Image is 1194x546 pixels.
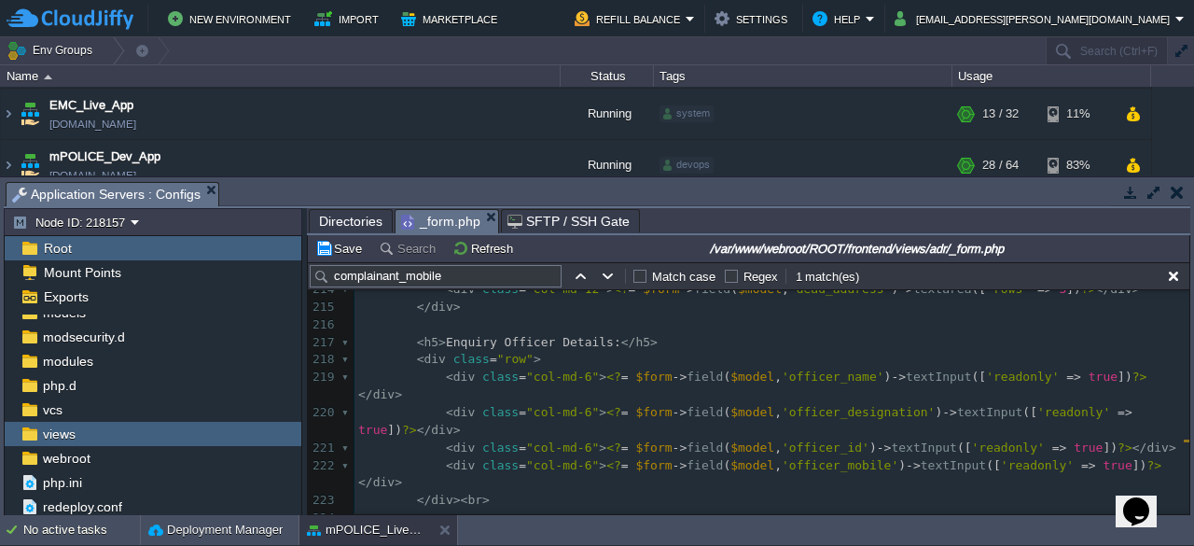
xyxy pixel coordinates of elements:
[1103,441,1118,455] span: ])
[482,441,519,455] span: class
[490,352,497,366] span: =
[687,405,723,419] span: field
[650,335,658,349] span: >
[482,370,519,384] span: class
[635,441,672,455] span: $form
[519,441,526,455] span: =
[1132,441,1147,455] span: </
[417,423,432,437] span: </
[308,299,338,316] div: 215
[774,458,782,472] span: ,
[869,441,877,455] span: )
[39,353,96,370] a: modules
[743,270,778,284] label: Regex
[17,140,43,190] img: AMDAwAAAACH5BAEAAAAALAAAAAABAAEAAAICRAEAOw==
[906,458,921,472] span: ->
[482,458,519,472] span: class
[635,335,650,349] span: h5
[452,240,519,257] button: Refresh
[659,105,714,122] div: system
[673,441,687,455] span: ->
[39,377,79,394] span: php.d
[1081,458,1096,472] span: =>
[453,405,475,419] span: div
[453,370,475,384] span: div
[467,493,482,507] span: br
[40,288,91,305] a: Exports
[1132,370,1147,384] span: ?>
[395,209,499,232] li: /var/www/webroot/ROOT/frontend/views/adr/_form.php
[561,140,654,190] div: Running
[1,140,16,190] img: AMDAwAAAACH5BAEAAAAALAAAAAABAAEAAAICRAEAOw==
[730,441,774,455] span: $model
[921,458,986,472] span: textInput
[561,89,654,139] div: Running
[877,441,892,455] span: ->
[673,458,687,472] span: ->
[417,300,432,314] span: </
[534,352,541,366] span: >
[308,316,338,334] div: 216
[12,214,131,231] button: Node ID: 218157
[621,458,629,472] span: =
[39,450,93,467] a: webroot
[40,264,124,281] a: Mount Points
[482,493,490,507] span: >
[1132,458,1147,472] span: ])
[526,370,599,384] span: "col-md-6"
[774,370,782,384] span: ,
[942,405,957,419] span: ->
[308,510,338,527] div: 224
[39,329,128,345] span: modsecurity.d
[730,370,774,384] span: $model
[1118,405,1132,419] span: =>
[715,7,793,30] button: Settings
[453,423,461,437] span: >
[39,474,85,491] a: php.ini
[446,441,453,455] span: <
[49,96,133,115] a: EMC_Live_App
[935,405,942,419] span: )
[308,351,338,369] div: 218
[621,335,636,349] span: </
[1001,458,1074,472] span: 'readonly'
[40,240,75,257] span: Root
[906,370,971,384] span: textInput
[39,401,65,418] a: vcs
[358,423,387,437] span: true
[1074,441,1103,455] span: true
[417,352,424,366] span: <
[314,7,384,30] button: Import
[49,115,136,133] a: [DOMAIN_NAME]
[519,458,526,472] span: =
[1103,458,1132,472] span: true
[23,515,140,545] div: No active tasks
[453,493,468,507] span: ><
[957,441,972,455] span: ([
[308,492,338,510] div: 223
[401,210,480,233] span: _form.php
[606,458,621,472] span: <?
[402,423,417,437] span: ?>
[982,89,1019,139] div: 13 / 32
[606,405,621,419] span: <?
[782,441,869,455] span: 'officer_id'
[44,75,52,79] img: AMDAwAAAACH5BAEAAAAALAAAAAABAAEAAAICRAEAOw==
[395,387,402,401] span: >
[417,493,432,507] span: </
[884,370,892,384] span: )
[812,7,866,30] button: Help
[39,498,125,515] a: redeploy.conf
[730,405,774,419] span: $model
[621,441,629,455] span: =
[891,370,906,384] span: ->
[1037,405,1110,419] span: 'readonly'
[687,370,723,384] span: field
[723,405,730,419] span: (
[621,405,629,419] span: =
[446,458,453,472] span: <
[308,281,338,299] div: 214
[957,405,1022,419] span: textInput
